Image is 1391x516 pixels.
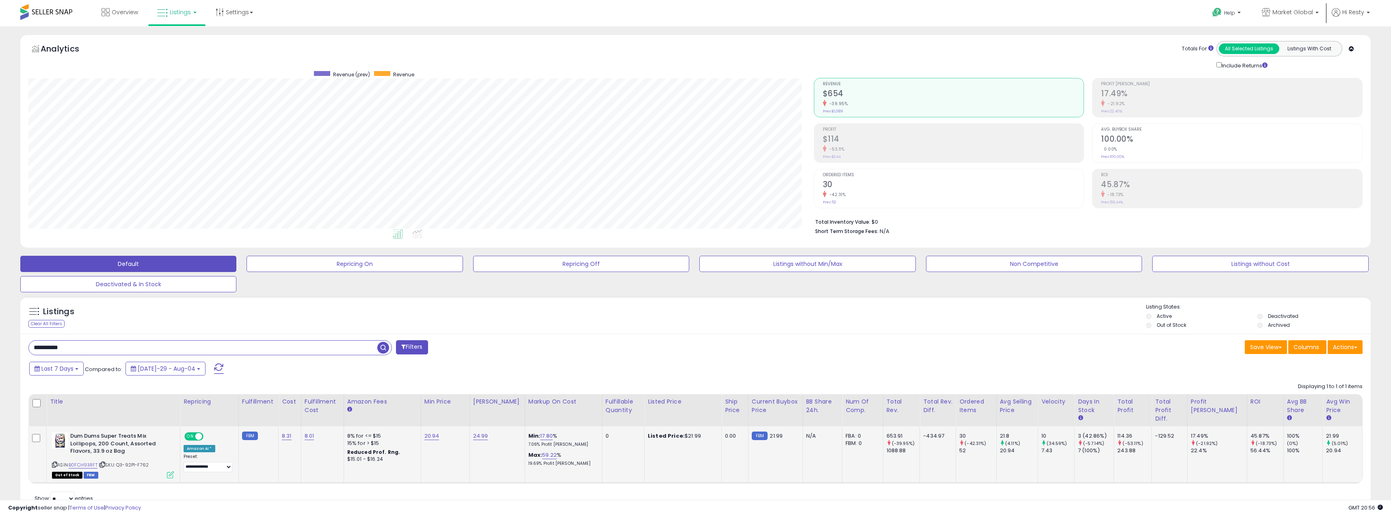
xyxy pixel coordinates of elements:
small: -21.92% [1105,101,1125,107]
small: (-42.31%) [965,440,986,447]
span: Last 7 Days [41,365,74,373]
small: (-21.92%) [1196,440,1218,447]
div: BB Share 24h. [806,397,839,415]
b: Max: [528,451,543,459]
div: Preset: [184,454,232,472]
div: 22.4% [1191,447,1247,454]
div: 114.36 [1117,432,1151,440]
div: Num of Comp. [846,397,879,415]
div: 100% [1287,447,1322,454]
div: 20.94 [1326,447,1362,454]
div: 653.91 [887,432,920,440]
span: [DATE]-29 - Aug-04 [138,365,195,373]
div: $15.01 - $16.24 [347,456,415,463]
span: Ordered Items [823,173,1084,177]
h2: 17.49% [1101,89,1362,100]
span: Listings [170,8,191,16]
label: Deactivated [1268,313,1298,320]
small: -18.73% [1105,192,1124,198]
div: Include Returns [1210,60,1277,70]
button: Default [20,256,236,272]
div: 15% for > $15 [347,440,415,447]
p: 19.69% Profit [PERSON_NAME] [528,461,596,466]
label: Out of Stock [1157,322,1186,328]
a: 17.80 [540,432,553,440]
div: 1088.88 [887,447,920,454]
span: Profit [PERSON_NAME] [1101,82,1362,86]
small: (-18.73%) [1256,440,1277,447]
div: Avg Win Price [1326,397,1359,415]
div: 21.99 [1326,432,1362,440]
h5: Listings [43,306,74,317]
strong: Copyright [8,504,38,512]
h5: Analytics [41,43,95,56]
i: Get Help [1212,7,1222,17]
div: ASIN: [52,432,174,477]
div: 7.43 [1041,447,1074,454]
small: FBM [242,432,258,440]
div: % [528,451,596,466]
span: FBM [84,472,98,479]
a: 8.01 [305,432,314,440]
small: (-57.14%) [1083,440,1104,447]
div: Clear All Filters [28,320,65,328]
div: 0 [606,432,638,440]
div: Amazon AI * [184,445,215,452]
a: Help [1206,1,1249,26]
small: Amazon Fees. [347,406,352,413]
label: Active [1157,313,1172,320]
div: Avg BB Share [1287,397,1319,415]
div: Total Profit [1117,397,1148,415]
div: Amazon Fees [347,397,418,406]
span: ON [185,433,195,440]
div: -434.97 [923,432,950,440]
div: Avg Selling Price [1000,397,1034,415]
span: Show: entries [35,494,93,502]
span: Avg. Buybox Share [1101,127,1362,132]
b: Reduced Prof. Rng. [347,449,400,456]
th: The percentage added to the cost of goods (COGS) that forms the calculator for Min & Max prices. [525,394,602,426]
h2: 100.00% [1101,134,1362,145]
div: 243.88 [1117,447,1151,454]
b: Total Inventory Value: [815,218,870,225]
div: 8% for <= $15 [347,432,415,440]
li: $0 [815,216,1356,226]
small: Prev: $1,089 [823,109,843,114]
span: Revenue [393,71,414,78]
small: (-39.95%) [892,440,915,447]
small: (0%) [1287,440,1298,447]
div: Min Price [424,397,466,406]
div: Listed Price [648,397,718,406]
div: Current Buybox Price [752,397,799,415]
span: Profit [823,127,1084,132]
div: Fulfillment [242,397,275,406]
small: Prev: 56.44% [1101,200,1123,205]
p: Listing States: [1146,303,1371,311]
small: (34.59%) [1047,440,1067,447]
span: 2025-08-12 20:56 GMT [1348,504,1383,512]
span: Market Global [1272,8,1313,16]
div: Repricing [184,397,235,406]
span: OFF [202,433,215,440]
div: 30 [959,432,996,440]
div: N/A [806,432,836,440]
button: Listings without Cost [1152,256,1368,272]
h2: 45.87% [1101,180,1362,191]
div: % [528,432,596,447]
div: Total Profit Diff. [1155,397,1184,423]
div: $21.99 [648,432,715,440]
b: Short Term Storage Fees: [815,228,878,235]
small: 0.00% [1101,146,1117,152]
img: 511LGUe6bDL._SL40_.jpg [52,432,68,449]
small: Avg BB Share. [1287,415,1292,422]
div: FBM: 0 [846,440,876,447]
div: 10 [1041,432,1074,440]
small: (4.11%) [1005,440,1020,447]
small: -42.31% [826,192,846,198]
span: Revenue [823,82,1084,86]
h2: $114 [823,134,1084,145]
span: Overview [112,8,138,16]
div: Displaying 1 to 1 of 1 items [1298,383,1363,391]
button: Filters [396,340,428,354]
a: 8.31 [282,432,292,440]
